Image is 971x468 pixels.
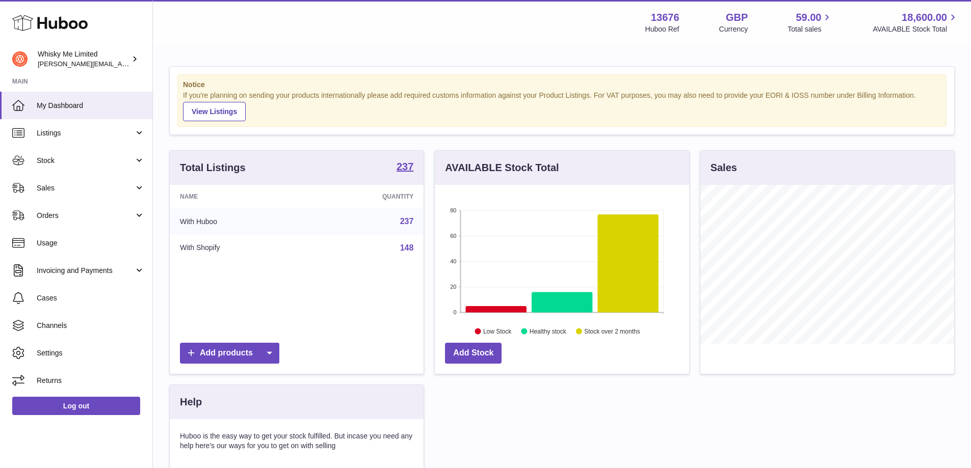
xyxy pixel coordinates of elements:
span: Cases [37,293,145,303]
a: Log out [12,397,140,415]
text: Low Stock [483,327,512,335]
text: 40 [451,258,457,264]
span: Listings [37,128,134,138]
a: View Listings [183,102,246,121]
strong: 237 [397,161,413,172]
text: 20 [451,284,457,290]
div: Huboo Ref [645,24,679,34]
span: 59.00 [796,11,821,24]
span: Sales [37,183,134,193]
text: 0 [454,309,457,315]
div: Currency [719,24,748,34]
a: Add Stock [445,343,502,364]
td: With Shopify [170,235,307,261]
h3: Total Listings [180,161,246,175]
div: If you're planning on sending your products internationally please add required customs informati... [183,91,941,121]
th: Quantity [307,185,424,208]
h3: AVAILABLE Stock Total [445,161,559,175]
a: 237 [400,217,414,226]
th: Name [170,185,307,208]
span: Total sales [788,24,833,34]
text: 60 [451,233,457,239]
span: AVAILABLE Stock Total [873,24,959,34]
span: 18,600.00 [902,11,947,24]
span: Stock [37,156,134,166]
h3: Help [180,395,202,409]
text: 80 [451,207,457,213]
h3: Sales [711,161,737,175]
span: Invoicing and Payments [37,266,134,276]
a: 237 [397,161,413,174]
span: Orders [37,211,134,221]
div: Whisky Me Limited [38,49,129,69]
strong: Notice [183,80,941,90]
span: Channels [37,321,145,331]
text: Stock over 2 months [585,327,640,335]
span: My Dashboard [37,101,145,111]
span: [PERSON_NAME][EMAIL_ADDRESS][DOMAIN_NAME] [38,60,204,68]
text: Healthy stock [530,327,567,335]
a: 59.00 Total sales [788,11,833,34]
a: Add products [180,343,279,364]
strong: GBP [726,11,748,24]
a: 148 [400,243,414,252]
strong: 13676 [651,11,679,24]
a: 18,600.00 AVAILABLE Stock Total [873,11,959,34]
p: Huboo is the easy way to get your stock fulfilled. But incase you need any help here's our ways f... [180,431,413,451]
span: Usage [37,238,145,248]
td: With Huboo [170,208,307,235]
span: Returns [37,376,145,386]
span: Settings [37,348,145,358]
img: frances@whiskyshop.com [12,51,28,67]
